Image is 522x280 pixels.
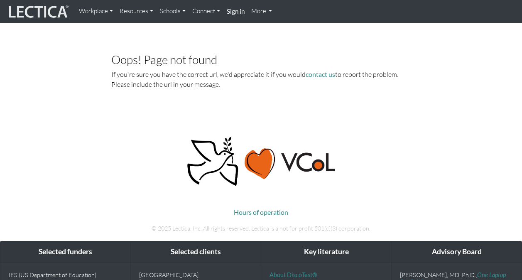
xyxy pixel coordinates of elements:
[189,3,223,20] a: Connect
[9,271,122,278] p: IES (US Department of Education)
[185,136,337,187] img: Peace, love, VCoL
[270,271,317,278] a: About DiscoTest®
[111,69,411,89] p: If you're sure you have the correct url, we'd appreciate it if you would to report the problem. P...
[116,3,157,20] a: Resources
[157,3,189,20] a: Schools
[234,208,288,216] a: Hours of operation
[227,7,245,15] strong: Sign in
[248,3,276,20] a: More
[131,241,261,263] div: Selected clients
[392,241,522,263] div: Advisory Board
[111,53,411,66] h3: Oops! Page not found
[306,70,335,78] a: contact us
[7,4,69,20] img: lecticalive
[223,3,248,20] a: Sign in
[31,224,492,233] p: © 2025 Lectica, Inc. All rights reserved. Lectica is a not for profit 501(c)(3) corporation.
[261,241,391,263] div: Key literature
[0,241,130,263] div: Selected funders
[76,3,116,20] a: Workplace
